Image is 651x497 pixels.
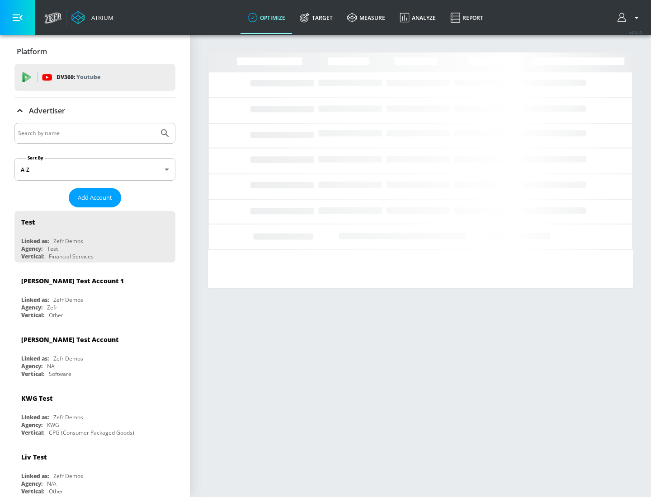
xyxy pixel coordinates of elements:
input: Search by name [18,127,155,139]
p: Advertiser [29,106,65,116]
div: Vertical: [21,488,44,495]
div: [PERSON_NAME] Test Account 1Linked as:Zefr DemosAgency:ZefrVertical:Other [14,270,175,321]
div: Zefr Demos [53,237,83,245]
a: Report [443,1,491,34]
div: Advertiser [14,98,175,123]
p: Platform [17,47,47,56]
div: KWG TestLinked as:Zefr DemosAgency:KWGVertical:CPG (Consumer Packaged Goods) [14,387,175,439]
div: [PERSON_NAME] Test AccountLinked as:Zefr DemosAgency:NAVertical:Software [14,328,175,380]
div: Zefr [47,304,57,311]
div: A-Z [14,158,175,181]
div: KWG [47,421,59,429]
div: NA [47,362,55,370]
div: Test [47,245,58,253]
div: Software [49,370,71,378]
div: Linked as: [21,296,49,304]
a: optimize [241,1,292,34]
div: Zefr Demos [53,413,83,421]
div: Agency: [21,304,42,311]
div: Financial Services [49,253,94,260]
span: Add Account [78,192,112,203]
div: Zefr Demos [53,355,83,362]
div: CPG (Consumer Packaged Goods) [49,429,134,436]
div: Vertical: [21,429,44,436]
div: Agency: [21,245,42,253]
div: Other [49,311,63,319]
a: Target [292,1,340,34]
div: Vertical: [21,311,44,319]
div: Liv Test [21,453,47,461]
div: Agency: [21,362,42,370]
div: Zefr Demos [53,296,83,304]
div: TestLinked as:Zefr DemosAgency:TestVertical:Financial Services [14,211,175,263]
div: Linked as: [21,237,49,245]
div: Linked as: [21,413,49,421]
div: [PERSON_NAME] Test Account [21,335,118,344]
button: Add Account [69,188,121,207]
div: DV360: Youtube [14,64,175,91]
a: measure [340,1,392,34]
div: Atrium [88,14,113,22]
p: Youtube [76,72,100,82]
div: [PERSON_NAME] Test Account 1 [21,277,124,285]
a: Analyze [392,1,443,34]
div: Agency: [21,421,42,429]
p: DV360: [57,72,100,82]
label: Sort By [26,155,45,161]
div: Vertical: [21,253,44,260]
div: KWG Test [21,394,52,403]
div: N/A [47,480,57,488]
div: Other [49,488,63,495]
div: Zefr Demos [53,472,83,480]
div: Linked as: [21,355,49,362]
span: v 4.24.0 [629,30,642,35]
div: Platform [14,39,175,64]
div: Linked as: [21,472,49,480]
div: Test [21,218,35,226]
div: Vertical: [21,370,44,378]
a: Atrium [71,11,113,24]
div: Agency: [21,480,42,488]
